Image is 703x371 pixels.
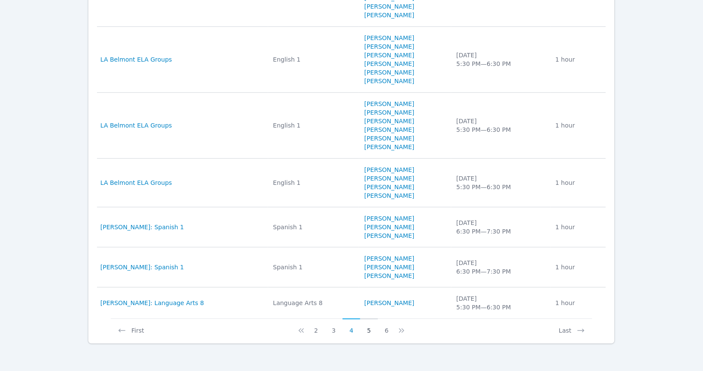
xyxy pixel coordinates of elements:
div: [DATE] 5:30 PM — 6:30 PM [456,117,545,134]
a: LA Belmont ELA Groups [100,178,172,187]
button: 3 [325,318,343,335]
a: [PERSON_NAME] [364,214,414,223]
button: 5 [360,318,378,335]
a: [PERSON_NAME] [364,231,414,240]
button: 6 [378,318,396,335]
div: Spanish 1 [273,223,354,231]
div: 1 hour [556,55,601,64]
div: English 1 [273,121,354,130]
tr: LA Belmont ELA GroupsEnglish 1[PERSON_NAME][PERSON_NAME][PERSON_NAME][PERSON_NAME][DATE]5:30 PM—6... [97,159,606,207]
a: [PERSON_NAME] [364,134,414,143]
div: [DATE] 5:30 PM — 6:30 PM [456,294,545,312]
a: [PERSON_NAME]: Spanish 1 [100,263,184,271]
button: Last [552,318,592,335]
tr: [PERSON_NAME]: Spanish 1Spanish 1[PERSON_NAME][PERSON_NAME][PERSON_NAME][DATE]6:30 PM—7:30 PM1 hour [97,207,606,247]
a: [PERSON_NAME] [364,77,414,85]
a: [PERSON_NAME] [364,125,414,134]
tr: LA Belmont ELA GroupsEnglish 1[PERSON_NAME][PERSON_NAME][PERSON_NAME][PERSON_NAME][PERSON_NAME][P... [97,27,606,93]
a: LA Belmont ELA Groups [100,121,172,130]
a: [PERSON_NAME] [364,174,414,183]
button: First [111,318,151,335]
div: Spanish 1 [273,263,354,271]
button: 2 [307,318,325,335]
tr: [PERSON_NAME]: Language Arts 8Language Arts 8[PERSON_NAME][DATE]5:30 PM—6:30 PM1 hour [97,287,606,318]
div: [DATE] 5:30 PM — 6:30 PM [456,174,545,191]
a: [PERSON_NAME] [364,165,414,174]
tr: [PERSON_NAME]: Spanish 1Spanish 1[PERSON_NAME][PERSON_NAME][PERSON_NAME][DATE]6:30 PM—7:30 PM1 hour [97,247,606,287]
div: 1 hour [556,178,601,187]
a: LA Belmont ELA Groups [100,55,172,64]
a: [PERSON_NAME]: Spanish 1 [100,223,184,231]
div: 1 hour [556,223,601,231]
a: [PERSON_NAME] [364,183,414,191]
a: [PERSON_NAME] [364,51,414,59]
div: Language Arts 8 [273,299,354,307]
a: [PERSON_NAME] [364,59,414,68]
div: English 1 [273,55,354,64]
tr: LA Belmont ELA GroupsEnglish 1[PERSON_NAME][PERSON_NAME][PERSON_NAME][PERSON_NAME][PERSON_NAME][P... [97,93,606,159]
a: [PERSON_NAME] [364,100,414,108]
div: English 1 [273,178,354,187]
a: [PERSON_NAME] [364,299,414,307]
a: [PERSON_NAME] [364,11,414,19]
a: [PERSON_NAME] [364,108,414,117]
a: [PERSON_NAME] [364,254,414,263]
div: 1 hour [556,299,601,307]
div: [DATE] 6:30 PM — 7:30 PM [456,259,545,276]
a: [PERSON_NAME] [364,68,414,77]
a: [PERSON_NAME]: Language Arts 8 [100,299,204,307]
div: 1 hour [556,263,601,271]
div: [DATE] 6:30 PM — 7:30 PM [456,218,545,236]
a: [PERSON_NAME] [364,271,414,280]
a: [PERSON_NAME] [364,117,414,125]
div: 1 hour [556,121,601,130]
a: [PERSON_NAME] [364,143,414,151]
button: 4 [343,318,360,335]
a: [PERSON_NAME] [364,2,414,11]
a: [PERSON_NAME] [364,42,414,51]
a: [PERSON_NAME] [364,191,414,200]
a: [PERSON_NAME] [364,223,414,231]
div: [DATE] 5:30 PM — 6:30 PM [456,51,545,68]
a: [PERSON_NAME] [364,263,414,271]
a: [PERSON_NAME] [364,34,414,42]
